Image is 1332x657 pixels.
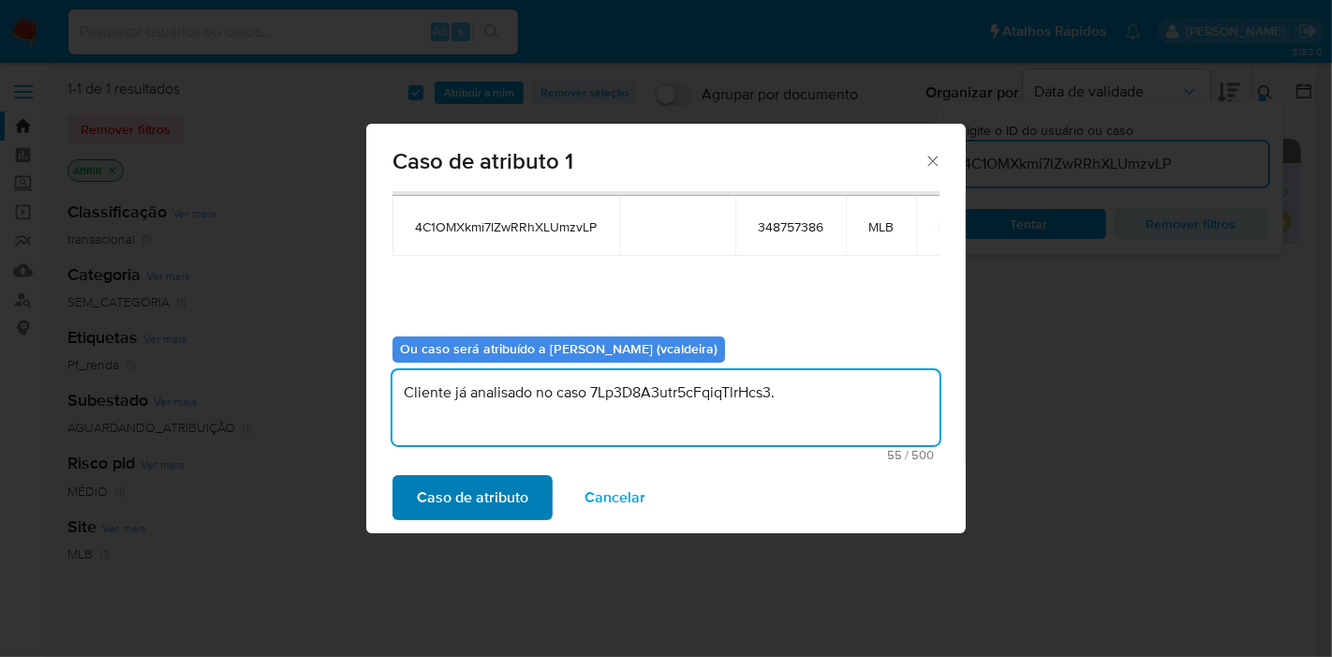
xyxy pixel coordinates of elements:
font: 348757386 [758,217,823,236]
textarea: Cliente já analisado no caso 7Lp3D8A3utr5cFqiqTlrHcs3. [392,370,940,445]
button: Fechar a janela [924,152,940,169]
font: Caso de atributo 1 [392,144,573,177]
button: botão de ícone [939,215,961,237]
button: Cancelar [560,475,670,520]
font: MLB [868,217,894,236]
div: atribuir-modal [366,124,966,533]
font: Caso de atributo [417,475,528,520]
button: Caso de atributo [392,475,553,520]
font: 4C1OMXkmi7lZwRRhXLUmzvLP [415,217,597,236]
span: Máximo de 500 caracteres [398,449,934,461]
font: Ou caso será atribuído a [PERSON_NAME] (vcaldeira) [400,339,718,358]
font: Cancelar [585,475,645,520]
